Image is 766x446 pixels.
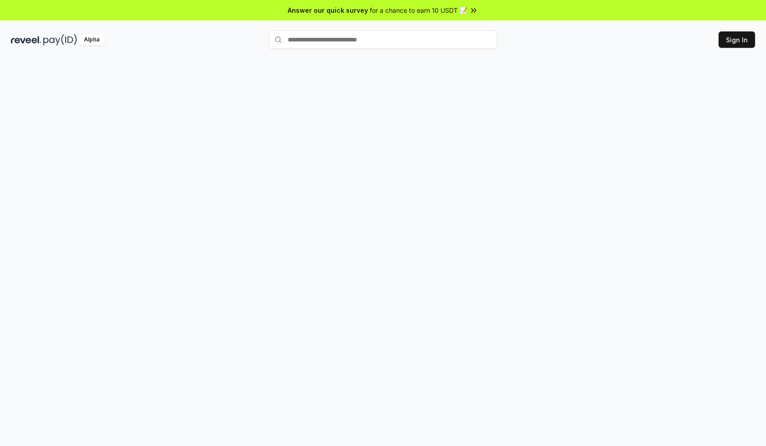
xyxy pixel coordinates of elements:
[43,34,77,46] img: pay_id
[370,5,467,15] span: for a chance to earn 10 USDT 📝
[79,34,104,46] div: Alpha
[11,34,41,46] img: reveel_dark
[719,31,755,48] button: Sign In
[288,5,368,15] span: Answer our quick survey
